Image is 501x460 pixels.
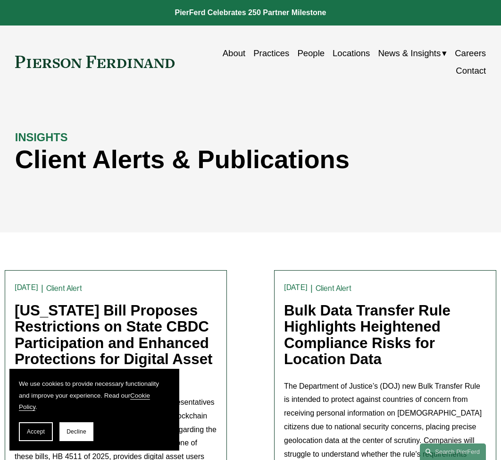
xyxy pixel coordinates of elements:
[67,428,86,435] span: Decline
[9,369,179,451] section: Cookie banner
[456,62,486,79] a: Contact
[59,422,93,441] button: Decline
[284,302,451,367] a: Bulk Data Transfer Rule Highlights Heightened Compliance Risks for Location Data
[333,44,370,62] a: Locations
[15,145,368,174] h1: Client Alerts & Publications
[15,284,38,291] time: [DATE]
[297,44,325,62] a: People
[455,44,486,62] a: Careers
[420,443,486,460] a: Search this site
[19,422,53,441] button: Accept
[19,392,150,410] a: Cookie Policy
[15,131,68,144] strong: INSIGHTS
[284,284,308,291] time: [DATE]
[316,284,351,293] a: Client Alert
[15,302,212,384] a: [US_STATE] Bill Proposes Restrictions on State CBDC Participation and Enhanced Protections for Di...
[378,44,447,62] a: folder dropdown
[378,45,441,61] span: News & Insights
[223,44,245,62] a: About
[19,378,170,413] p: We use cookies to provide necessary functionality and improve your experience. Read our .
[27,428,45,435] span: Accept
[253,44,289,62] a: Practices
[46,284,82,293] a: Client Alert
